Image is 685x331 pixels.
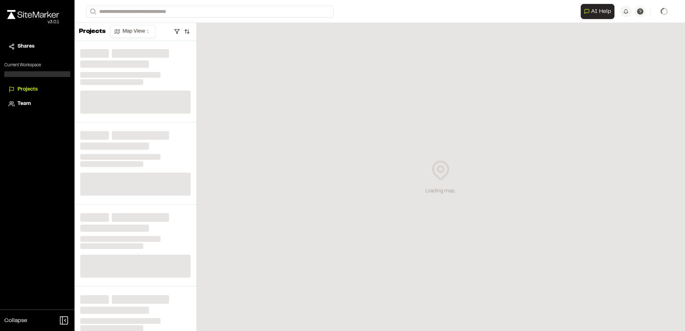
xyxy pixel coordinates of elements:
[86,6,99,18] button: Search
[4,316,27,325] span: Collapse
[581,4,614,19] button: Open AI Assistant
[18,86,38,93] span: Projects
[18,43,34,51] span: Shares
[591,7,611,16] span: AI Help
[7,19,59,25] div: Oh geez...please don't...
[9,43,66,51] a: Shares
[9,100,66,108] a: Team
[18,100,31,108] span: Team
[9,86,66,93] a: Projects
[581,4,617,19] div: Open AI Assistant
[79,27,106,37] p: Projects
[425,187,456,195] div: Loading map...
[7,10,59,19] img: rebrand.png
[4,62,70,68] p: Current Workspace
